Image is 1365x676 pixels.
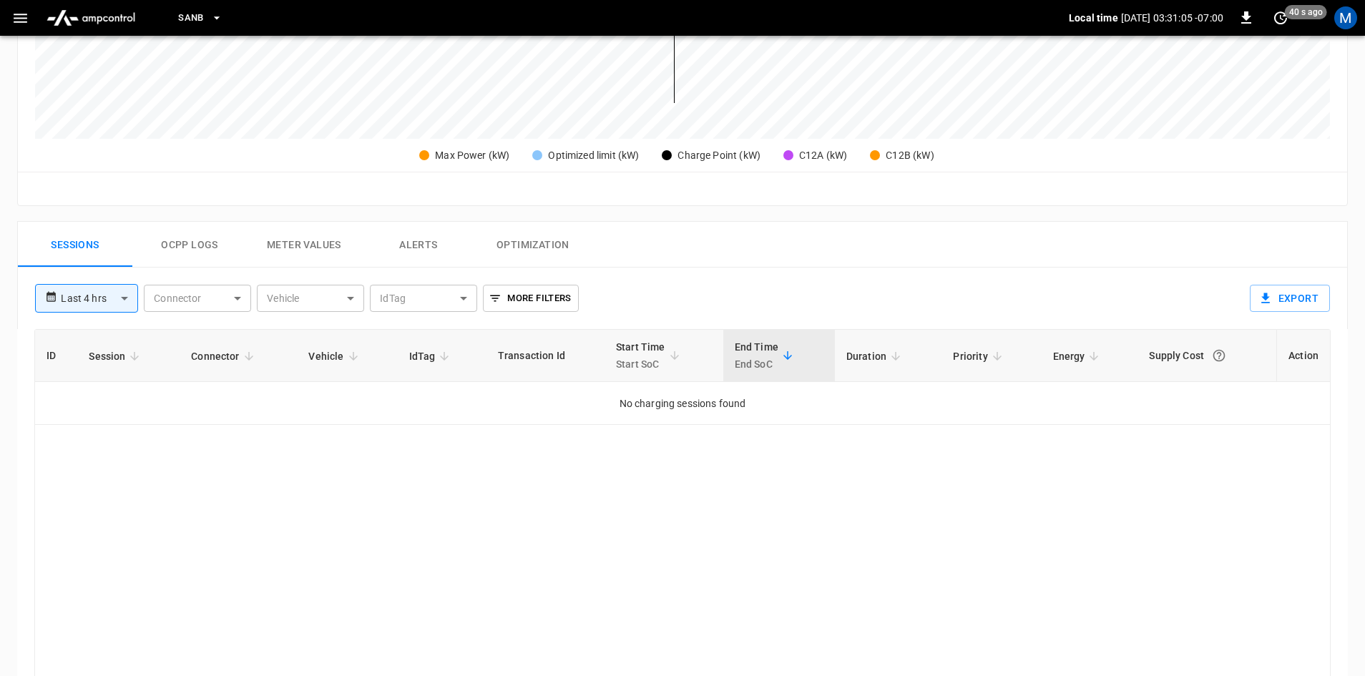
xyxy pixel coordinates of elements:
span: Connector [191,348,258,365]
button: Meter Values [247,222,361,268]
button: Optimization [476,222,590,268]
p: Start SoC [616,356,665,373]
th: Transaction Id [486,330,605,382]
div: C12A (kW) [799,148,847,163]
div: Charge Point (kW) [677,148,760,163]
th: Action [1276,330,1330,382]
p: [DATE] 03:31:05 -07:00 [1121,11,1223,25]
span: Priority [953,348,1006,365]
span: Start TimeStart SoC [616,338,684,373]
button: Alerts [361,222,476,268]
span: Vehicle [308,348,362,365]
div: Start Time [616,338,665,373]
img: ampcontrol.io logo [41,4,141,31]
span: Session [89,348,144,365]
span: Duration [846,348,905,365]
p: End SoC [735,356,778,373]
div: End Time [735,338,778,373]
div: profile-icon [1334,6,1357,29]
table: sessions table [35,330,1330,425]
button: Sessions [18,222,132,268]
span: SanB [178,10,204,26]
span: IdTag [409,348,454,365]
td: No charging sessions found [35,382,1330,425]
p: Local time [1069,11,1118,25]
button: Ocpp logs [132,222,247,268]
button: More Filters [483,285,578,312]
div: Optimized limit (kW) [548,148,639,163]
div: Max Power (kW) [435,148,509,163]
span: End TimeEnd SoC [735,338,797,373]
button: SanB [172,4,228,32]
div: Supply Cost [1149,343,1265,368]
button: set refresh interval [1269,6,1292,29]
th: ID [35,330,77,382]
div: C12B (kW) [886,148,934,163]
span: Energy [1053,348,1104,365]
button: Export [1250,285,1330,312]
button: The cost of your charging session based on your supply rates [1206,343,1232,368]
div: Last 4 hrs [61,285,138,312]
span: 40 s ago [1285,5,1327,19]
